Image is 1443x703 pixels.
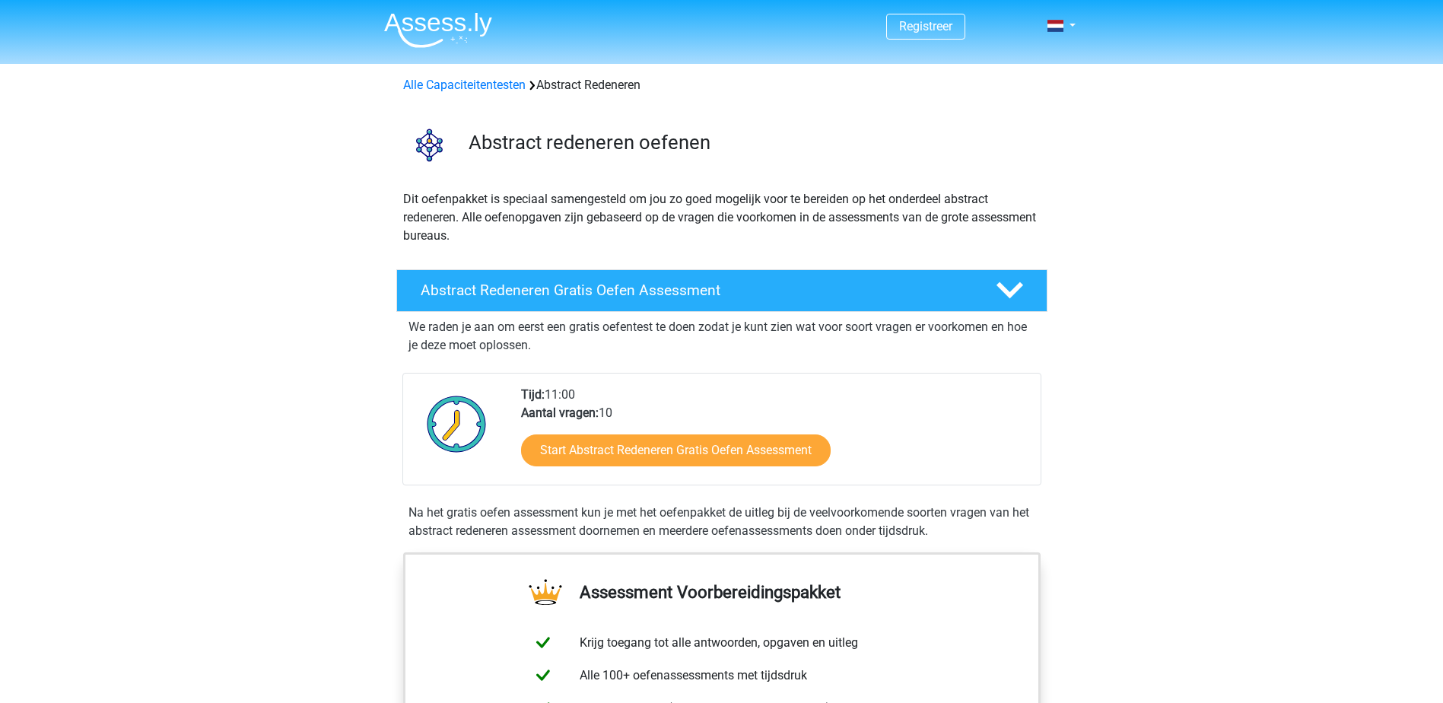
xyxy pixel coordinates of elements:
[403,190,1041,245] p: Dit oefenpakket is speciaal samengesteld om jou zo goed mogelijk voor te bereiden op het onderdee...
[408,318,1035,355] p: We raden je aan om eerst een gratis oefentest te doen zodat je kunt zien wat voor soort vragen er...
[521,387,545,402] b: Tijd:
[510,386,1040,485] div: 11:00 10
[384,12,492,48] img: Assessly
[397,113,462,177] img: abstract redeneren
[521,434,831,466] a: Start Abstract Redeneren Gratis Oefen Assessment
[418,386,495,462] img: Klok
[403,78,526,92] a: Alle Capaciteitentesten
[899,19,952,33] a: Registreer
[469,131,1035,154] h3: Abstract redeneren oefenen
[521,406,599,420] b: Aantal vragen:
[421,282,971,299] h4: Abstract Redeneren Gratis Oefen Assessment
[402,504,1041,540] div: Na het gratis oefen assessment kun je met het oefenpakket de uitleg bij de veelvoorkomende soorte...
[397,76,1047,94] div: Abstract Redeneren
[390,269,1054,312] a: Abstract Redeneren Gratis Oefen Assessment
